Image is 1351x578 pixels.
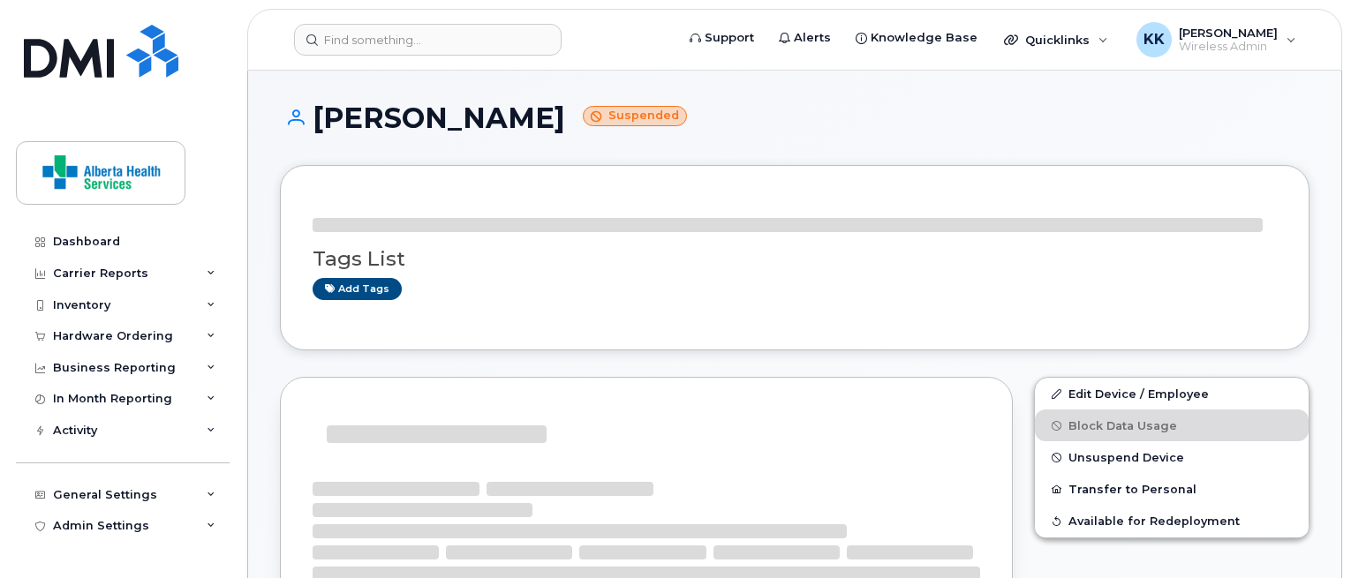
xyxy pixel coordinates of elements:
h3: Tags List [313,248,1277,270]
button: Transfer to Personal [1035,473,1309,505]
small: Suspended [583,106,687,126]
button: Available for Redeployment [1035,505,1309,537]
span: Unsuspend Device [1068,451,1184,464]
button: Block Data Usage [1035,409,1309,441]
a: Add tags [313,278,402,300]
span: Available for Redeployment [1068,514,1240,528]
a: Edit Device / Employee [1035,378,1309,409]
h1: [PERSON_NAME] [280,102,1309,133]
button: Unsuspend Device [1035,441,1309,473]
